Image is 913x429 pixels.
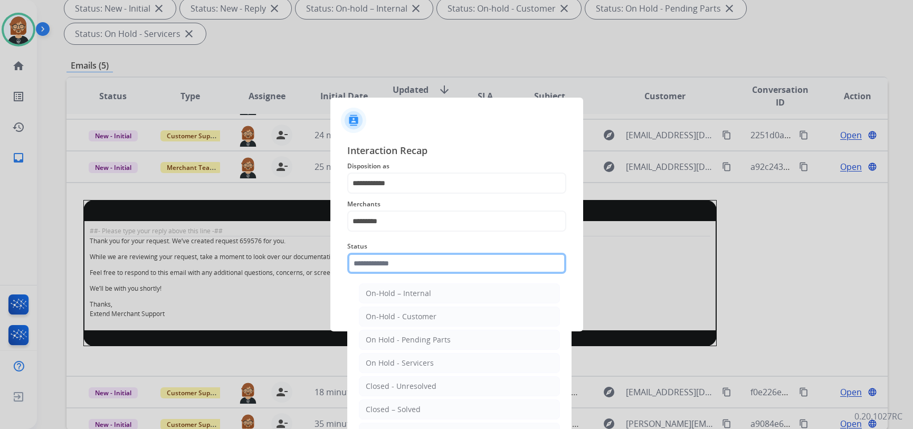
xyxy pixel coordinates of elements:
span: Interaction Recap [347,143,566,160]
div: Closed - Unresolved [366,381,436,392]
div: On-Hold - Customer [366,311,436,322]
div: On Hold - Pending Parts [366,335,451,345]
img: contactIcon [341,108,366,133]
div: On Hold - Servicers [366,358,434,368]
div: On-Hold – Internal [366,288,431,299]
span: Merchants [347,198,566,211]
span: Status [347,240,566,253]
span: Disposition as [347,160,566,173]
p: 0.20.1027RC [854,410,902,423]
div: Closed – Solved [366,404,421,415]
